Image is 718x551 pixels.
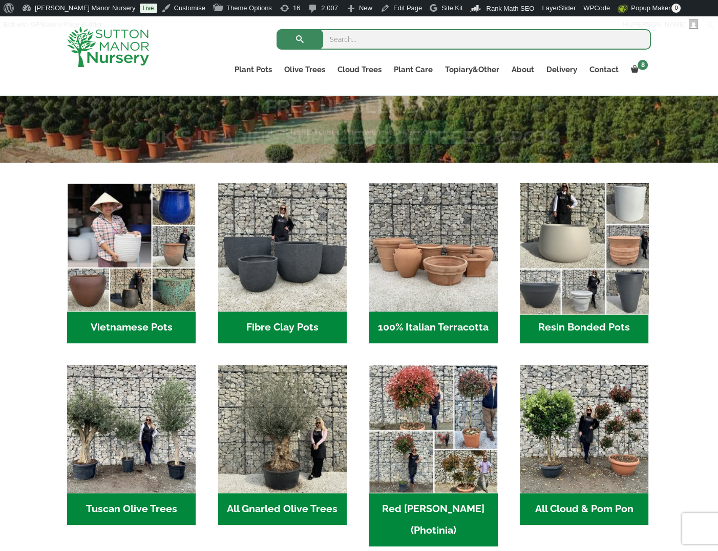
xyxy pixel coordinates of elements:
h2: 100% Italian Terracotta [369,312,497,343]
span: [PERSON_NAME] [631,20,686,28]
a: Visit product category Vietnamese Pots [67,183,196,343]
a: Delivery [540,62,583,77]
img: Home - 6E921A5B 9E2F 4B13 AB99 4EF601C89C59 1 105 c [67,183,196,312]
a: Visit product category Tuscan Olive Trees [67,365,196,525]
img: Home - A124EB98 0980 45A7 B835 C04B779F7765 [520,365,648,493]
a: Olive Trees [278,62,331,77]
a: Plant Care [388,62,439,77]
img: Home - 5833C5B7 31D0 4C3A 8E42 DB494A1738DB [218,365,347,493]
span: Site Kit [441,4,462,12]
img: Home - 1B137C32 8D99 4B1A AA2F 25D5E514E47D 1 105 c [369,183,497,312]
h2: All Gnarled Olive Trees [218,493,347,525]
a: Contact [583,62,625,77]
img: Home - 8194B7A3 2818 4562 B9DD 4EBD5DC21C71 1 105 c 1 [218,183,347,312]
h2: All Cloud & Pom Pon [520,493,648,525]
h2: Fibre Clay Pots [218,312,347,343]
a: Visit product category 100% Italian Terracotta [369,183,497,343]
a: 8 [625,62,651,77]
a: Live [140,4,157,13]
span: Rank Math SEO [486,5,534,12]
a: Visit product category All Gnarled Olive Trees [218,365,347,525]
input: Search... [277,29,651,50]
span: 8 [638,60,648,70]
a: Cloud Trees [331,62,388,77]
img: Home - 7716AD77 15EA 4607 B135 B37375859F10 [67,365,196,493]
img: Home - 67232D1B A461 444F B0F6 BDEDC2C7E10B 1 105 c [517,180,652,315]
h2: Red [PERSON_NAME] (Photinia) [369,493,497,546]
a: About [505,62,540,77]
a: Hi, [619,16,702,33]
img: Home - F5A23A45 75B5 4929 8FB2 454246946332 [369,365,497,493]
h2: Tuscan Olive Trees [67,493,196,525]
img: logo [67,27,149,67]
h2: Vietnamese Pots [67,312,196,343]
a: Topiary&Other [439,62,505,77]
a: Visit product category Red Robin (Photinia) [369,365,497,546]
a: Plant Pots [228,62,278,77]
span: 0 [671,4,681,13]
h2: Resin Bonded Pots [520,312,648,343]
a: Visit product category Resin Bonded Pots [520,183,648,343]
a: Visit product category Fibre Clay Pots [218,183,347,343]
a: Visit product category All Cloud & Pom Pon [520,365,648,525]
